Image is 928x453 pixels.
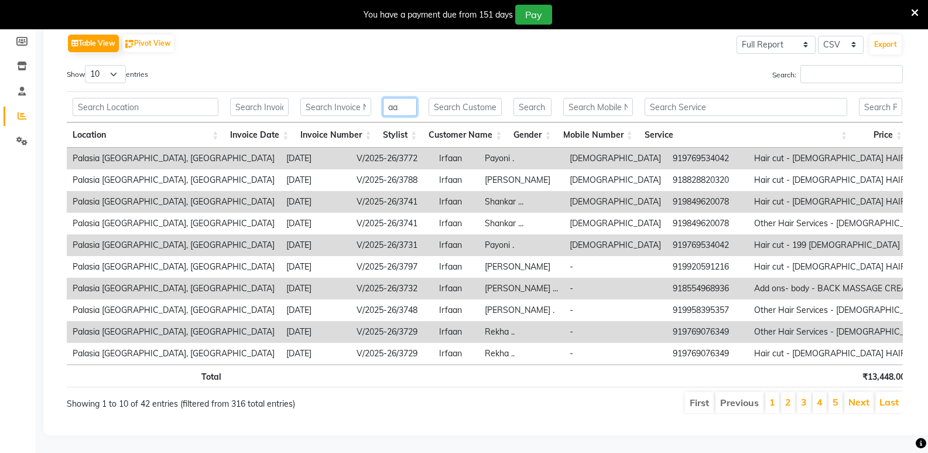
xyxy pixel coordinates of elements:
[479,234,564,256] td: Payoni .
[667,321,748,343] td: 919769076349
[280,169,351,191] td: [DATE]
[433,213,479,234] td: Irfaan
[433,299,479,321] td: Irfaan
[639,122,854,148] th: Service: activate to sort column ascending
[564,148,667,169] td: [DEMOGRAPHIC_DATA]
[800,65,903,83] input: Search:
[280,343,351,365] td: [DATE]
[351,278,433,299] td: V/2025-26/3732
[280,278,351,299] td: [DATE]
[67,391,405,410] div: Showing 1 to 10 of 42 entries (filtered from 316 total entries)
[67,169,280,191] td: Palasia [GEOGRAPHIC_DATA], [GEOGRAPHIC_DATA]
[351,234,433,256] td: V/2025-26/3731
[68,35,119,52] button: Table View
[85,65,126,83] select: Showentries
[67,278,280,299] td: Palasia [GEOGRAPHIC_DATA], [GEOGRAPHIC_DATA]
[859,98,902,116] input: Search Price
[280,213,351,234] td: [DATE]
[433,343,479,365] td: Irfaan
[351,148,433,169] td: V/2025-26/3772
[869,35,902,55] button: Export
[351,213,433,234] td: V/2025-26/3741
[433,321,479,343] td: Irfaan
[817,396,823,408] a: 4
[433,148,479,169] td: Irfaan
[667,191,748,213] td: 919849620078
[351,299,433,321] td: V/2025-26/3748
[230,98,289,116] input: Search Invoice Date
[351,169,433,191] td: V/2025-26/3788
[67,213,280,234] td: Palasia [GEOGRAPHIC_DATA], [GEOGRAPHIC_DATA]
[280,148,351,169] td: [DATE]
[280,256,351,278] td: [DATE]
[667,256,748,278] td: 919920591216
[433,169,479,191] td: Irfaan
[564,299,667,321] td: -
[67,234,280,256] td: Palasia [GEOGRAPHIC_DATA], [GEOGRAPHIC_DATA]
[563,98,633,116] input: Search Mobile Number
[667,169,748,191] td: 918828820320
[67,299,280,321] td: Palasia [GEOGRAPHIC_DATA], [GEOGRAPHIC_DATA]
[785,396,791,408] a: 2
[564,321,667,343] td: -
[557,122,639,148] th: Mobile Number: activate to sort column ascending
[429,98,502,116] input: Search Customer Name
[667,343,748,365] td: 919769076349
[853,122,908,148] th: Price: activate to sort column ascending
[667,278,748,299] td: 918554968936
[508,122,557,148] th: Gender: activate to sort column ascending
[383,98,417,116] input: Search Stylist
[67,365,227,387] th: Total
[125,40,134,49] img: pivot.png
[351,343,433,365] td: V/2025-26/3729
[479,278,564,299] td: [PERSON_NAME] ...
[564,278,667,299] td: -
[479,148,564,169] td: Payoni .
[848,396,869,408] a: Next
[667,148,748,169] td: 919769534042
[433,234,479,256] td: Irfaan
[423,122,508,148] th: Customer Name: activate to sort column ascending
[479,169,564,191] td: [PERSON_NAME]
[351,191,433,213] td: V/2025-26/3741
[769,396,775,408] a: 1
[879,396,899,408] a: Last
[67,343,280,365] td: Palasia [GEOGRAPHIC_DATA], [GEOGRAPHIC_DATA]
[772,65,903,83] label: Search:
[67,191,280,213] td: Palasia [GEOGRAPHIC_DATA], [GEOGRAPHIC_DATA]
[351,256,433,278] td: V/2025-26/3797
[564,191,667,213] td: [DEMOGRAPHIC_DATA]
[224,122,295,148] th: Invoice Date: activate to sort column ascending
[515,5,552,25] button: Pay
[67,65,148,83] label: Show entries
[73,98,218,116] input: Search Location
[67,321,280,343] td: Palasia [GEOGRAPHIC_DATA], [GEOGRAPHIC_DATA]
[645,98,848,116] input: Search Service
[280,234,351,256] td: [DATE]
[479,191,564,213] td: Shankar ...
[564,234,667,256] td: [DEMOGRAPHIC_DATA]
[667,234,748,256] td: 919769534042
[67,148,280,169] td: Palasia [GEOGRAPHIC_DATA], [GEOGRAPHIC_DATA]
[67,122,224,148] th: Location: activate to sort column ascending
[667,299,748,321] td: 919958395357
[280,191,351,213] td: [DATE]
[280,321,351,343] td: [DATE]
[479,299,564,321] td: [PERSON_NAME] .
[479,321,564,343] td: Rekha ..
[479,343,564,365] td: Rekha ..
[295,122,377,148] th: Invoice Number: activate to sort column ascending
[280,299,351,321] td: [DATE]
[67,256,280,278] td: Palasia [GEOGRAPHIC_DATA], [GEOGRAPHIC_DATA]
[833,396,838,408] a: 5
[433,191,479,213] td: Irfaan
[564,213,667,234] td: [DEMOGRAPHIC_DATA]
[364,9,513,21] div: You have a payment due from 151 days
[351,321,433,343] td: V/2025-26/3729
[479,213,564,234] td: Shankar ...
[564,343,667,365] td: -
[564,169,667,191] td: [DEMOGRAPHIC_DATA]
[300,98,371,116] input: Search Invoice Number
[856,365,911,387] th: ₹13,448.00
[479,256,564,278] td: [PERSON_NAME]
